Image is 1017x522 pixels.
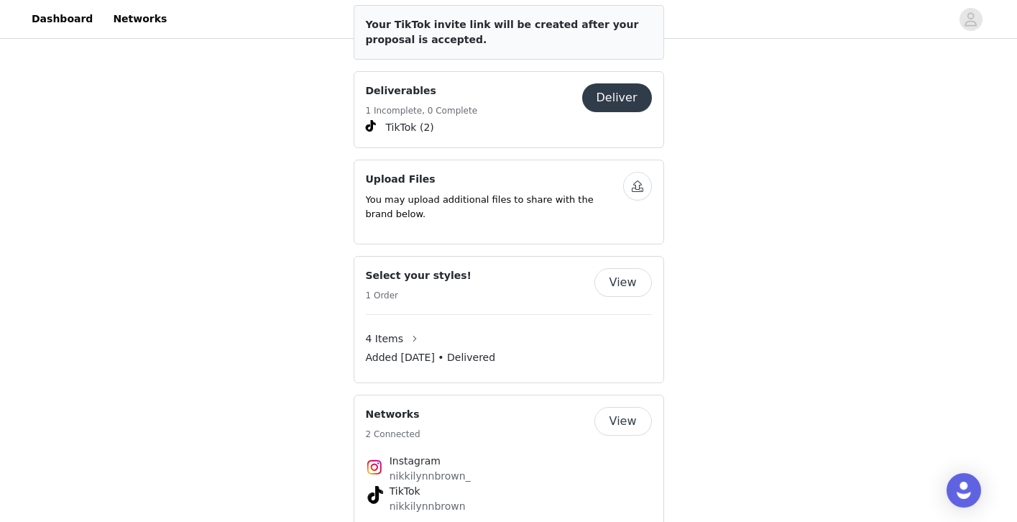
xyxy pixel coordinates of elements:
[390,499,628,514] p: nikkilynnbrown
[390,454,628,469] h4: Instagram
[964,8,977,31] div: avatar
[582,83,652,112] button: Deliver
[594,268,652,297] button: View
[104,3,175,35] a: Networks
[366,172,623,187] h4: Upload Files
[390,484,628,499] h4: TikTok
[366,407,420,422] h4: Networks
[390,469,628,484] p: nikkilynnbrown_
[366,331,404,347] span: 4 Items
[366,104,478,117] h5: 1 Incomplete, 0 Complete
[366,350,496,365] span: Added [DATE] • Delivered
[386,120,434,135] span: TikTok (2)
[354,71,664,148] div: Deliverables
[366,289,471,302] h5: 1 Order
[366,193,623,221] p: You may upload additional files to share with the brand below.
[366,268,471,283] h4: Select your styles!
[594,407,652,436] button: View
[23,3,101,35] a: Dashboard
[366,83,478,99] h4: Deliverables
[354,256,664,383] div: Select your styles!
[366,428,420,441] h5: 2 Connected
[947,473,981,508] div: Open Intercom Messenger
[366,459,383,476] img: Instagram Icon
[366,19,639,45] span: Your TikTok invite link will be created after your proposal is accepted.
